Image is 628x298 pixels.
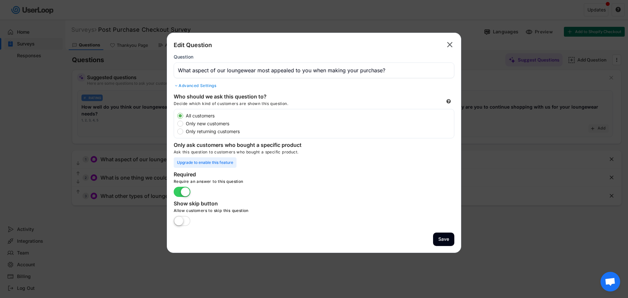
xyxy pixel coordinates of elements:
div: Question [174,54,193,60]
div: Edit Question [174,41,212,49]
div: Advanced Settings [174,83,454,88]
label: All customers [184,114,454,118]
label: Only new customers [184,121,454,126]
div: Show skip button [174,200,305,208]
label: Only returning customers [184,129,454,134]
button:  [445,40,454,50]
div: Only ask customers who bought a specific product [174,142,305,149]
text:  [447,40,453,49]
div: Allow customers to skip this question [174,208,370,216]
input: Type your question here... [174,62,454,78]
div: Upgrade to enable this feature [174,157,236,168]
div: Required [174,171,305,179]
div: Ask this question to customers who bought a specific product. [174,149,454,157]
div: Decide which kind of customers are shown this question. [174,101,337,109]
button: Save [433,233,454,246]
div: Who should we ask this question to? [174,93,305,101]
div: Require an answer to this question [174,179,370,187]
div: Open chat [601,272,620,291]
